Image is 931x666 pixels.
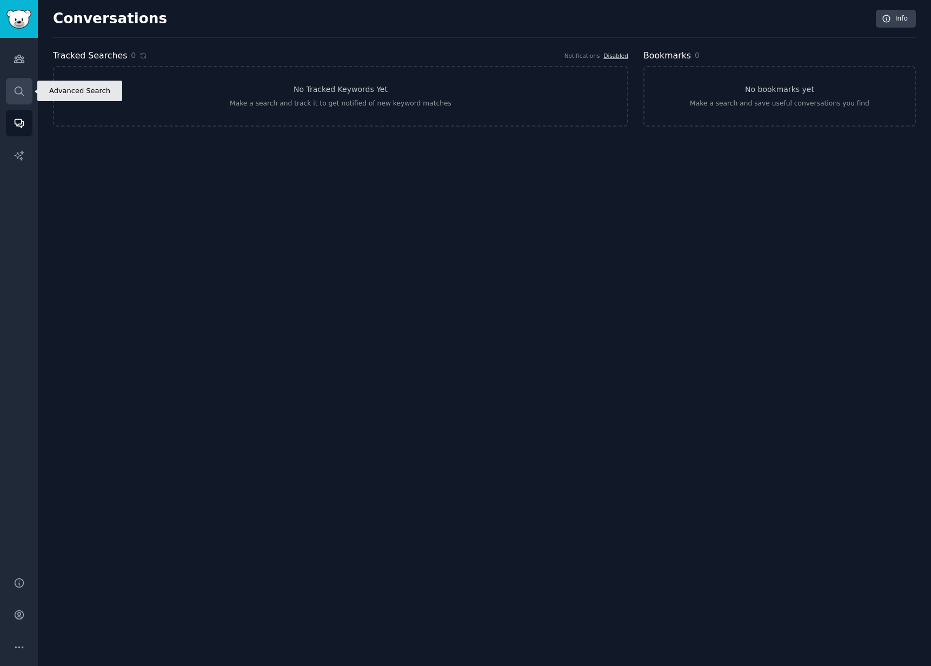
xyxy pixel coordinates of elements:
[690,99,869,109] div: Make a search and save useful conversations you find
[6,10,31,29] img: GummySearch logo
[876,10,916,28] a: Info
[53,66,628,127] a: No Tracked Keywords YetMake a search and track it to get notified of new keyword matches
[53,10,167,28] h2: Conversations
[745,84,814,95] h3: No bookmarks yet
[294,84,388,95] h3: No Tracked Keywords Yet
[131,50,136,61] span: 0
[53,49,127,63] h2: Tracked Searches
[643,49,691,63] h2: Bookmarks
[564,52,600,60] div: Notifications
[643,66,916,127] a: No bookmarks yetMake a search and save useful conversations you find
[695,51,700,60] span: 0
[603,52,628,59] a: Disabled
[230,99,451,109] div: Make a search and track it to get notified of new keyword matches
